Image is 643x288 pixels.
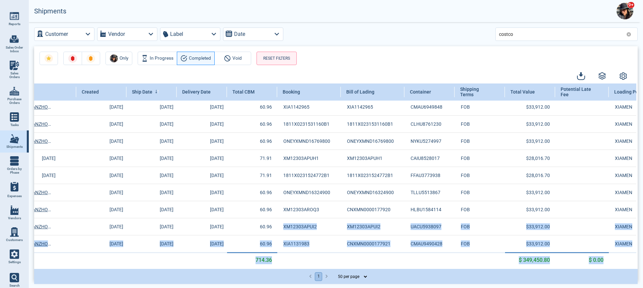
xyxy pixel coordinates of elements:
[10,156,19,166] img: menu_icon
[347,240,390,247] span: CNXMN0000177921
[138,52,177,65] button: In Progress
[10,227,19,237] img: menu_icon
[127,201,177,218] td: [DATE]
[461,206,470,213] span: FOB
[283,89,300,95] span: Booking
[410,89,431,95] span: Container
[8,260,21,264] span: Settings
[5,71,23,79] span: Sales Orders
[10,134,19,143] img: menu_icon
[411,240,442,247] span: CMAU9490428
[177,98,227,115] td: [DATE]
[110,54,118,62] img: Avatar
[347,206,390,213] span: CNXMN0000177920
[526,138,550,144] span: $33,912.00
[10,206,19,215] img: menu_icon
[227,98,277,115] td: 60.96
[45,30,68,39] label: Customer
[5,167,23,175] span: Orders by Phase
[227,218,277,235] td: 60.96
[108,30,125,39] label: Vendor
[127,115,177,132] td: [DATE]
[526,224,550,229] span: $33,912.00
[526,207,550,212] span: $33,912.00
[7,194,22,198] span: Expenses
[76,98,127,115] td: [DATE]
[347,138,394,145] span: ONEYXMND16769800
[76,132,127,150] td: [DATE]
[10,61,19,70] img: menu_icon
[76,115,127,132] td: [DATE]
[189,54,211,62] span: Completed
[283,223,317,230] span: XM12303APUI2
[177,201,227,218] td: [DATE]
[223,27,283,41] button: Date
[347,155,382,162] span: XM12303APUH1
[76,150,127,167] td: [DATE]
[76,218,127,235] td: [DATE]
[461,104,470,110] span: FOB
[76,184,127,201] td: [DATE]
[315,272,322,281] button: page 1
[347,172,393,179] span: 1811X0231524772B1
[346,89,374,95] span: Bill of Lading
[5,97,23,105] span: Purchase Orders
[232,54,242,62] span: Void
[6,145,23,149] span: Shipments
[283,155,319,162] span: XM12303APUH1
[615,223,632,230] span: XIAMEN
[177,235,227,252] td: [DATE]
[283,206,319,213] span: XM12303AROQ3
[411,104,442,110] span: CMAU6949848
[461,223,470,230] span: FOB
[76,167,127,184] td: [DATE]
[411,172,440,179] span: FFAU3773938
[227,201,277,218] td: 60.96
[227,235,277,252] td: 60.96
[614,89,642,95] span: Loading Port
[526,190,550,195] span: $33,912.00
[411,206,441,213] span: HLBU1584114
[526,104,550,110] span: $33,912.00
[347,189,394,196] span: ONEYXMND16324900
[561,87,596,98] span: Potential Late Fee
[283,104,309,110] span: XIA1142965
[227,132,277,150] td: 60.96
[461,155,470,162] span: FOB
[127,150,177,167] td: [DATE]
[177,184,227,201] td: [DATE]
[615,206,632,213] span: XIAMEN
[120,54,128,62] span: Only
[105,52,132,65] button: AvatarOnly
[10,249,19,259] img: menu_icon
[283,240,309,247] span: XIA1131983
[76,235,127,252] td: [DATE]
[256,256,272,264] span: 714.36
[82,89,99,95] span: Created
[615,240,632,247] span: XIAMEN
[615,189,632,196] span: XIAMEN
[411,189,440,196] span: TLLU5513867
[10,87,19,96] img: menu_icon
[627,2,635,8] span: 9+
[150,54,173,62] span: In Progress
[461,172,470,179] span: FOB
[177,150,227,167] td: [DATE]
[127,184,177,201] td: [DATE]
[411,138,441,145] span: NYKU5274997
[617,3,633,19] img: Avatar
[461,240,470,247] span: FOB
[10,112,19,122] img: menu_icon
[177,115,227,132] td: [DATE]
[160,27,220,41] button: Label
[170,30,183,39] label: Label
[526,241,550,246] span: $33,912.00
[177,218,227,235] td: [DATE]
[127,235,177,252] td: [DATE]
[9,22,20,26] span: Reports
[510,89,535,95] span: Total Value
[34,7,66,15] h2: Shipments
[127,132,177,150] td: [DATE]
[347,104,373,110] span: XIA1142965
[6,238,23,242] span: Customers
